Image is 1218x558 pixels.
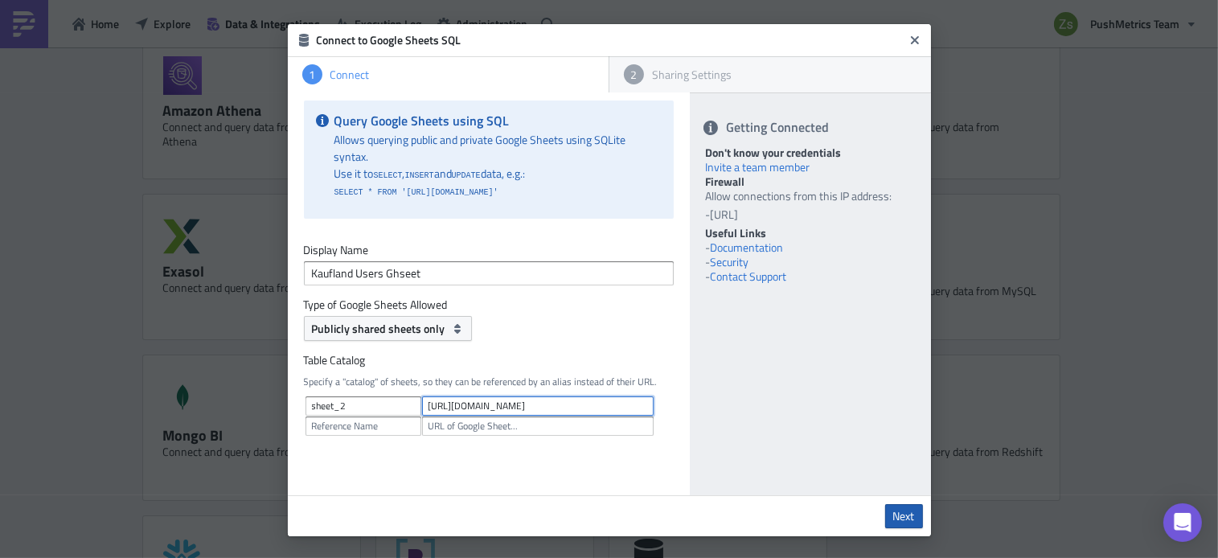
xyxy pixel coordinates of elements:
[711,239,784,256] a: Documentation
[304,297,448,312] label: Type of Google Sheets Allowed
[422,416,654,436] input: URL of Google Sheet...
[306,416,421,436] input: Reference Name
[706,146,915,160] div: Don't know your credentials
[306,396,421,416] input: Reference Name
[304,316,472,341] button: Publicly shared sheets only
[334,131,662,199] p: Allows querying public and private Google Sheets using SQLite syntax. Use it to , and data, e.g.:
[405,171,434,180] code: INSERT
[334,114,662,127] h5: Query Google Sheets using SQL
[706,226,915,240] div: Useful Links
[893,509,915,523] span: Next
[304,243,674,257] label: Display Name
[374,171,403,180] code: SELECT
[706,174,915,189] div: Firewall
[312,320,445,337] span: Publicly shared sheets only
[1163,503,1202,542] div: Open Intercom Messenger
[690,109,931,146] div: Getting Connected
[316,33,903,47] h6: Connect to Google Sheets SQL
[302,64,322,84] div: 1
[304,375,674,388] span: Specify a "catalog" of sheets, so they can be referenced by an alias instead of their URL.
[644,68,917,82] div: Sharing Settings
[710,207,915,222] li: [URL]
[624,64,644,84] div: 2
[304,261,674,285] input: Enter a display name
[706,189,915,222] div: Allow connections from this IP address:
[304,353,674,367] label: Table Catalog
[422,396,654,416] input: URL of Google Sheet...
[903,28,927,52] button: Close
[885,504,923,528] a: Next
[452,171,481,180] code: UPDATE
[322,68,595,82] div: Connect
[334,188,498,197] code: SELECT * FROM '[URL][DOMAIN_NAME]'
[711,268,787,285] a: Contact Support
[706,160,915,174] div: Invite a team member
[711,253,749,270] a: Security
